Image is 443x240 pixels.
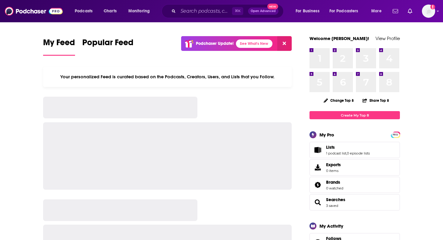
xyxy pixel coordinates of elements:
[325,6,367,16] button: open menu
[326,204,338,208] a: 3 saved
[326,179,343,185] a: Brands
[422,5,435,18] button: Show profile menu
[291,6,327,16] button: open menu
[405,6,415,16] a: Show notifications dropdown
[326,197,345,202] a: Searches
[309,36,369,41] a: Welcome [PERSON_NAME]!
[104,7,117,15] span: Charts
[326,179,340,185] span: Brands
[232,7,243,15] span: ⌘ K
[375,36,400,41] a: View Profile
[312,198,324,207] a: Searches
[326,151,346,155] a: 1 podcast list
[248,8,278,15] button: Open AdvancedNew
[43,67,292,87] div: Your personalized Feed is curated based on the Podcasts, Creators, Users, and Lists that you Follow.
[267,4,278,9] span: New
[100,6,120,16] a: Charts
[312,181,324,189] a: Brands
[326,169,341,173] span: 0 items
[392,132,399,137] span: PRO
[71,6,100,16] button: open menu
[422,5,435,18] img: User Profile
[319,223,343,229] div: My Activity
[82,37,134,56] a: Popular Feed
[362,95,389,106] button: Share Top 8
[326,162,341,167] span: Exports
[43,37,75,56] a: My Feed
[251,10,276,13] span: Open Advanced
[196,41,234,46] p: Podchaser Update!
[309,159,400,176] a: Exports
[296,7,319,15] span: For Business
[346,151,347,155] span: ,
[430,5,435,9] svg: Add a profile image
[82,37,134,51] span: Popular Feed
[390,6,401,16] a: Show notifications dropdown
[43,37,75,51] span: My Feed
[312,163,324,172] span: Exports
[347,151,370,155] a: 0 episode lists
[422,5,435,18] span: Logged in as danikarchmer
[309,142,400,158] span: Lists
[329,7,358,15] span: For Podcasters
[309,194,400,210] span: Searches
[178,6,232,16] input: Search podcasts, credits, & more...
[320,97,357,104] button: Change Top 8
[5,5,63,17] img: Podchaser - Follow, Share and Rate Podcasts
[309,111,400,119] a: Create My Top 8
[326,145,370,150] a: Lists
[326,186,343,190] a: 0 watched
[392,132,399,137] a: PRO
[367,6,389,16] button: open menu
[326,145,335,150] span: Lists
[371,7,382,15] span: More
[312,146,324,154] a: Lists
[75,7,93,15] span: Podcasts
[124,6,158,16] button: open menu
[319,132,334,138] div: My Pro
[309,177,400,193] span: Brands
[167,4,289,18] div: Search podcasts, credits, & more...
[128,7,150,15] span: Monitoring
[236,39,272,48] a: See What's New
